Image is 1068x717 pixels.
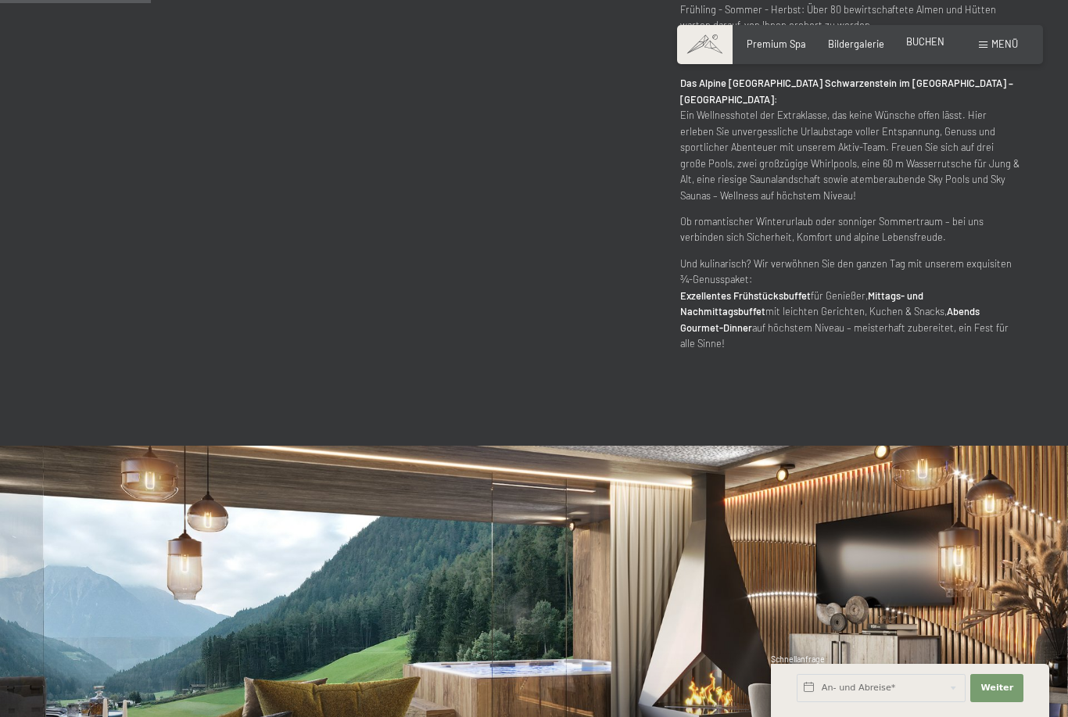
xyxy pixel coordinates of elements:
[680,305,980,333] strong: Abends Gourmet-Dinner
[680,289,811,302] strong: Exzellentes Frühstücksbuffet
[906,35,944,48] a: BUCHEN
[680,75,1021,203] p: Ein Wellnesshotel der Extraklasse, das keine Wünsche offen lässt. Hier erleben Sie unvergessliche...
[680,77,1013,105] strong: Das Alpine [GEOGRAPHIC_DATA] Schwarzenstein im [GEOGRAPHIC_DATA] – [GEOGRAPHIC_DATA]:
[680,213,1021,246] p: Ob romantischer Winterurlaub oder sonniger Sommertraum – bei uns verbinden sich Sicherheit, Komfo...
[980,682,1013,694] span: Weiter
[747,38,806,50] a: Premium Spa
[680,256,1021,352] p: Und kulinarisch? Wir verwöhnen Sie den ganzen Tag mit unserem exquisiten ¾-Genusspaket: für Genie...
[991,38,1018,50] span: Menü
[828,38,884,50] a: Bildergalerie
[771,654,825,664] span: Schnellanfrage
[970,674,1023,702] button: Weiter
